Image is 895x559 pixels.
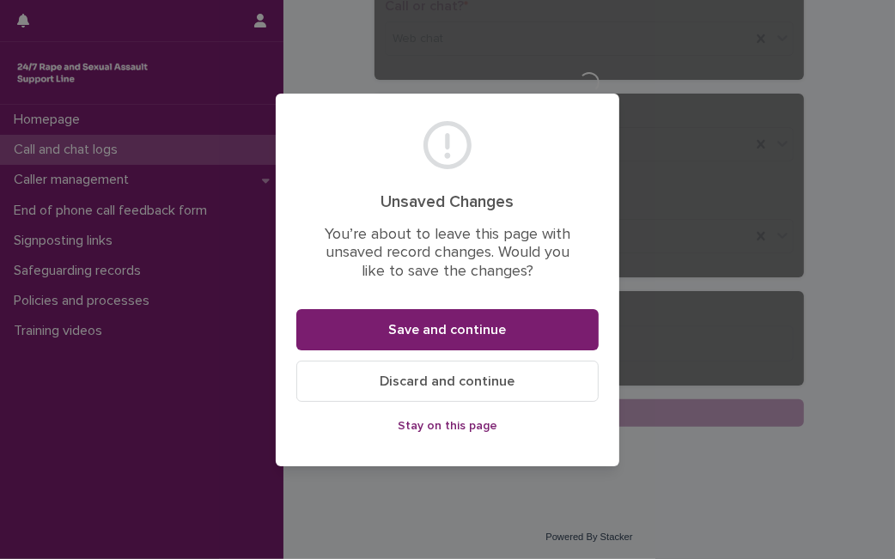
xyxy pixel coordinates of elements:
[296,309,599,350] button: Save and continue
[317,192,578,212] h2: Unsaved Changes
[317,226,578,282] p: You’re about to leave this page with unsaved record changes. Would you like to save the changes?
[296,412,599,440] button: Stay on this page
[398,420,497,432] span: Stay on this page
[296,361,599,402] button: Discard and continue
[381,374,515,388] span: Discard and continue
[389,323,507,337] span: Save and continue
